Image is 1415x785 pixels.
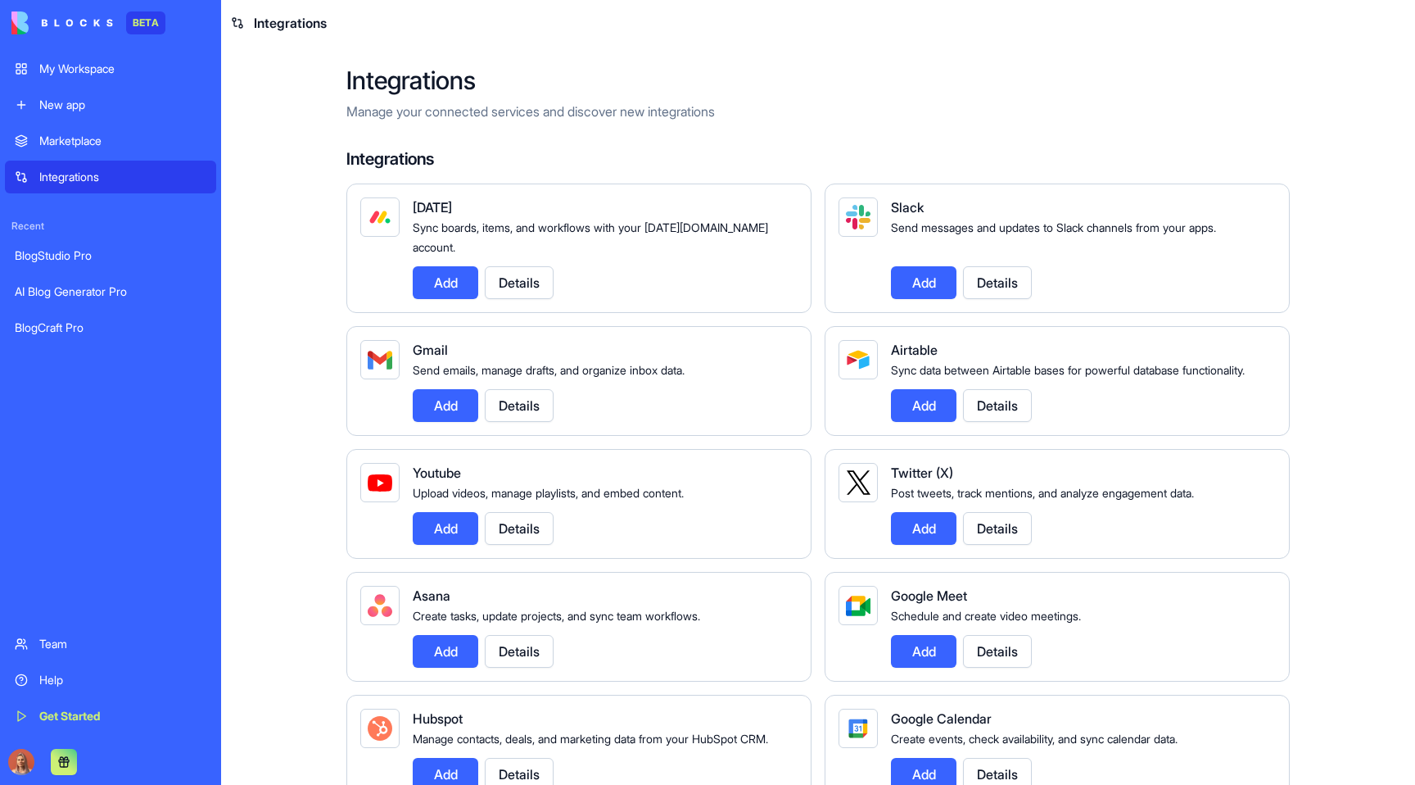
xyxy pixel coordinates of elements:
[485,635,554,668] button: Details
[5,220,216,233] span: Recent
[413,220,768,254] span: Sync boards, items, and workflows with your [DATE][DOMAIN_NAME] account.
[891,732,1178,746] span: Create events, check availability, and sync calendar data.
[5,275,216,308] a: AI Blog Generator Pro
[15,247,206,264] div: BlogStudio Pro
[346,66,1290,95] h2: Integrations
[413,389,478,422] button: Add
[11,11,113,34] img: logo
[5,161,216,193] a: Integrations
[413,635,478,668] button: Add
[891,363,1245,377] span: Sync data between Airtable bases for powerful database functionality.
[485,266,554,299] button: Details
[5,664,216,697] a: Help
[413,465,461,481] span: Youtube
[5,239,216,272] a: BlogStudio Pro
[126,11,165,34] div: BETA
[254,13,327,33] span: Integrations
[891,609,1081,623] span: Schedule and create video meetings.
[891,486,1194,500] span: Post tweets, track mentions, and analyze engagement data.
[5,125,216,157] a: Marketplace
[413,266,478,299] button: Add
[413,486,684,500] span: Upload videos, manage playlists, and embed content.
[39,61,206,77] div: My Workspace
[5,88,216,121] a: New app
[891,220,1216,234] span: Send messages and updates to Slack channels from your apps.
[346,147,1290,170] h4: Integrations
[413,199,452,216] span: [DATE]
[5,700,216,733] a: Get Started
[5,628,216,660] a: Team
[39,169,206,185] div: Integrations
[413,710,463,727] span: Hubspot
[891,266,956,299] button: Add
[891,588,967,604] span: Google Meet
[891,465,953,481] span: Twitter (X)
[5,52,216,85] a: My Workspace
[413,732,768,746] span: Manage contacts, deals, and marketing data from your HubSpot CRM.
[413,588,450,604] span: Asana
[413,609,700,623] span: Create tasks, update projects, and sync team workflows.
[963,266,1032,299] button: Details
[39,708,206,724] div: Get Started
[39,636,206,652] div: Team
[413,512,478,545] button: Add
[11,11,165,34] a: BETA
[5,311,216,344] a: BlogCraft Pro
[39,97,206,113] div: New app
[346,102,1290,121] p: Manage your connected services and discover new integrations
[963,389,1032,422] button: Details
[891,342,938,358] span: Airtable
[891,199,924,216] span: Slack
[413,363,685,377] span: Send emails, manage drafts, and organize inbox data.
[891,710,992,727] span: Google Calendar
[8,749,34,775] img: Marina_gj5dtt.jpg
[891,512,956,545] button: Add
[39,672,206,688] div: Help
[485,389,554,422] button: Details
[891,635,956,668] button: Add
[891,389,956,422] button: Add
[485,512,554,545] button: Details
[39,133,206,149] div: Marketplace
[963,635,1032,668] button: Details
[15,320,206,336] div: BlogCraft Pro
[15,284,206,300] div: AI Blog Generator Pro
[963,512,1032,545] button: Details
[413,342,448,358] span: Gmail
